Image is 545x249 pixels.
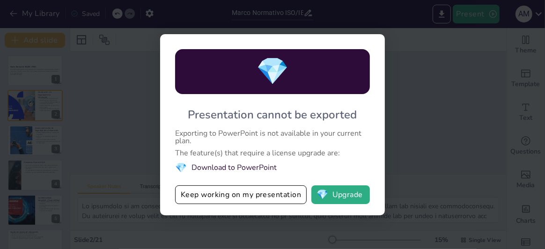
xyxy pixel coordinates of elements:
span: diamond [317,190,328,199]
span: diamond [256,53,289,89]
div: The feature(s) that require a license upgrade are: [175,149,370,157]
div: Exporting to PowerPoint is not available in your current plan. [175,130,370,145]
span: diamond [175,161,187,174]
li: Download to PowerPoint [175,161,370,174]
button: diamondUpgrade [311,185,370,204]
button: Keep working on my presentation [175,185,307,204]
div: Presentation cannot be exported [188,107,357,122]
